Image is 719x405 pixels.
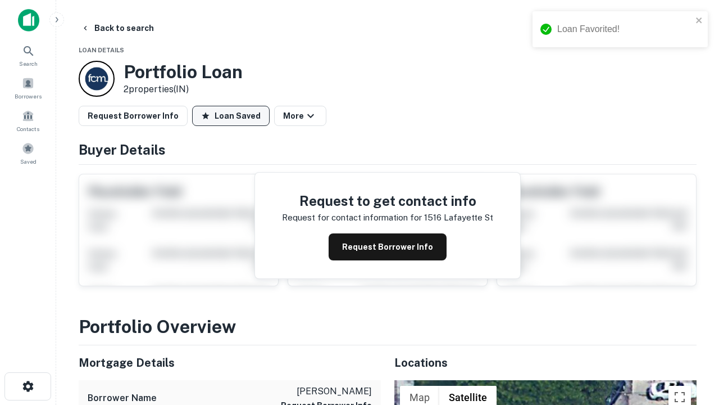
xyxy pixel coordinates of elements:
[18,9,39,31] img: capitalize-icon.png
[20,157,37,166] span: Saved
[3,105,53,136] a: Contacts
[76,18,158,38] button: Back to search
[79,47,124,53] span: Loan Details
[695,16,703,26] button: close
[329,233,447,260] button: Request Borrower Info
[3,138,53,168] a: Saved
[19,59,38,68] span: Search
[3,40,53,70] a: Search
[192,106,270,126] button: Loan Saved
[663,315,719,369] iframe: Chat Widget
[79,354,381,371] h5: Mortgage Details
[424,211,493,224] p: 1516 lafayette st
[394,354,697,371] h5: Locations
[557,22,692,36] div: Loan Favorited!
[124,83,243,96] p: 2 properties (IN)
[17,124,39,133] span: Contacts
[282,191,493,211] h4: Request to get contact info
[79,139,697,160] h4: Buyer Details
[274,106,326,126] button: More
[282,211,422,224] p: Request for contact information for
[88,391,157,405] h6: Borrower Name
[281,385,372,398] p: [PERSON_NAME]
[15,92,42,101] span: Borrowers
[124,61,243,83] h3: Portfolio Loan
[79,313,697,340] h3: Portfolio Overview
[79,106,188,126] button: Request Borrower Info
[3,73,53,103] a: Borrowers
